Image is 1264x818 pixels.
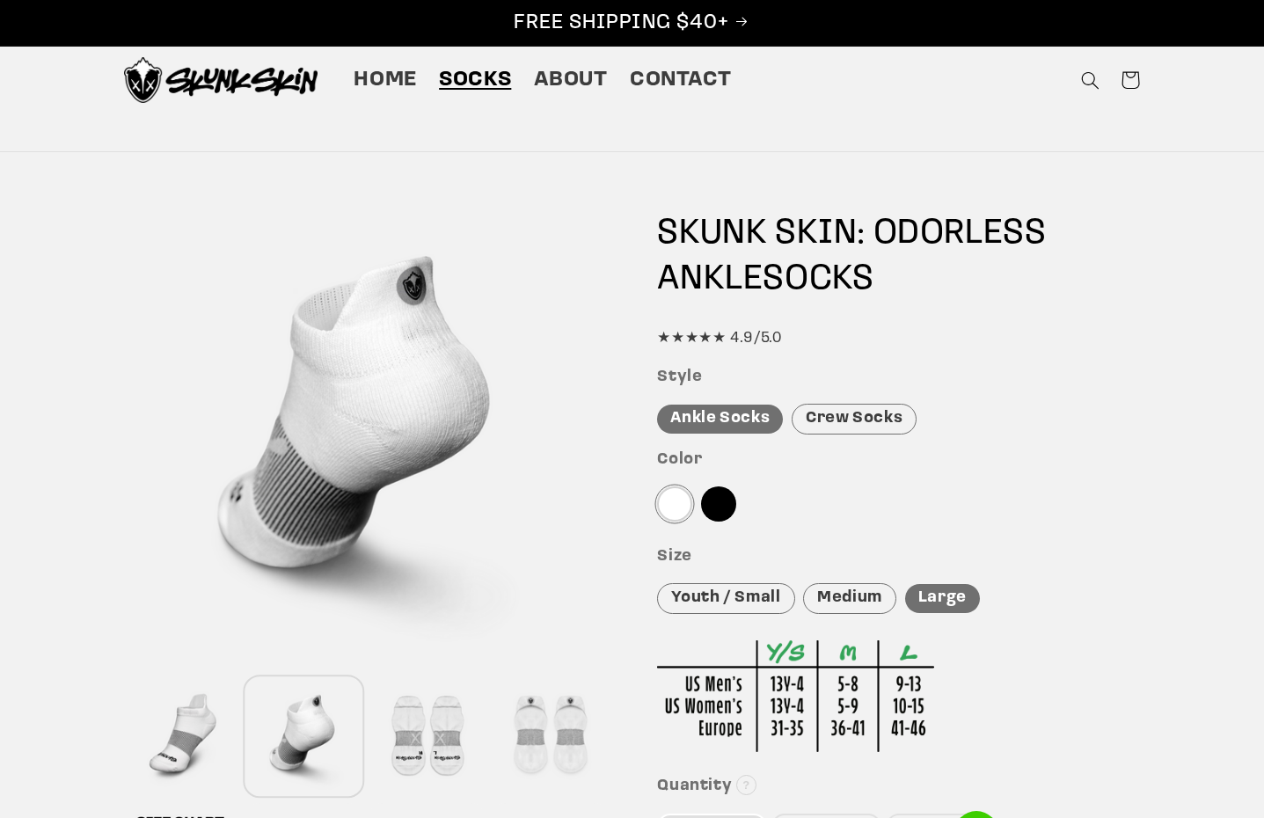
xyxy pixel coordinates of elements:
a: Socks [428,55,522,105]
img: Sizing Chart [657,640,934,752]
span: About [534,67,608,94]
img: Skunk Skin Anti-Odor Socks. [124,57,318,103]
a: Home [343,55,428,105]
span: Socks [439,67,511,94]
h1: SKUNK SKIN: ODORLESS SOCKS [657,211,1140,303]
summary: Search [1070,60,1110,100]
span: ANKLE [657,262,763,297]
h3: Color [657,450,1140,471]
a: Contact [618,55,742,105]
div: Ankle Socks [657,405,783,434]
div: Large [905,584,980,613]
h3: Style [657,368,1140,388]
a: About [522,55,618,105]
div: Medium [803,583,896,614]
h3: Size [657,547,1140,567]
h3: Quantity [657,777,1140,797]
p: FREE SHIPPING $40+ [18,10,1246,37]
span: Contact [630,67,731,94]
span: Home [354,67,417,94]
div: Youth / Small [657,583,794,614]
div: ★★★★★ 4.9/5.0 [657,325,1140,352]
div: Crew Socks [792,404,917,435]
